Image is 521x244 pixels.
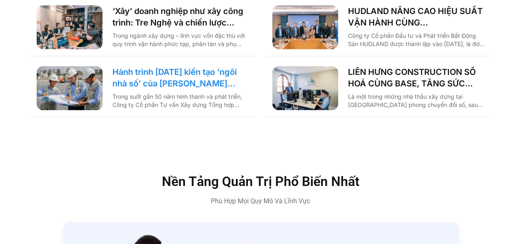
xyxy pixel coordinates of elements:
[348,32,485,48] p: Công ty Cổ phần Đầu tư và Phát triển Bất Động Sản HUDLAND được thành lập vào [DATE], là đơn vị th...
[112,93,249,109] p: Trong suốt gần 50 năm hình thành và phát triển, Công ty Cổ phần Tư vấn Xây dựng Tổng hợp (Nagecco...
[112,32,249,48] p: Trong ngành xây dựng – lĩnh vực vốn đặc thù với quy trình vận hành phức tạp, phân tán và phụ thuộ...
[112,66,249,89] a: Hành trình [DATE] kiến tạo ‘ngôi nhà số’ của [PERSON_NAME] cùng [DOMAIN_NAME]: Tiết kiệm 80% thời...
[86,175,436,188] h2: Nền Tảng Quản Trị Phổ Biến Nhất
[272,66,338,110] img: chuyển đổi số liên hưng base
[112,5,249,28] a: ‘Xây’ doanh nghiệp như xây công trình: Tre Nghệ và chiến lược chuyển đổi từ gốc
[348,93,485,109] p: Là một trong những nhà thầu xây dựng tại [GEOGRAPHIC_DATA] phong chuyển đổi số, sau gần [DATE] vậ...
[348,66,485,89] a: LIÊN HƯNG CONSTRUCTION SỐ HOÁ CÙNG BASE, TĂNG SỨC MẠNH NỘI TẠI KHAI PHÁ THỊ TRƯỜNG [GEOGRAPHIC_DATA]
[348,5,485,28] a: HUDLAND NÂNG CAO HIỆU SUẤT VẬN HÀNH CÙNG [DOMAIN_NAME]
[86,196,436,206] p: Phù Hợp Mọi Quy Mô Và Lĩnh Vực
